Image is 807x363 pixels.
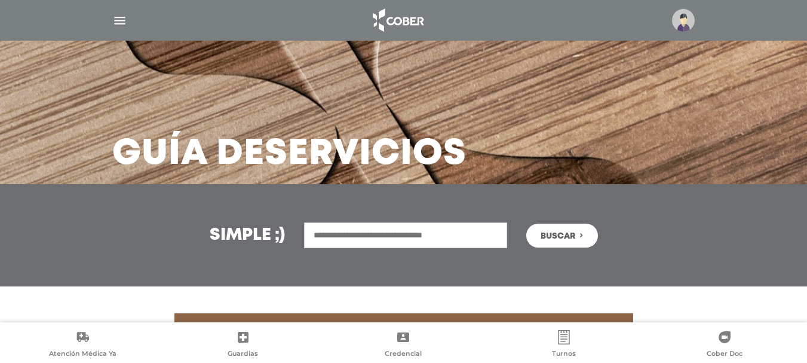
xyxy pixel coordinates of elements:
[541,232,575,240] span: Buscar
[644,330,805,360] a: Cober Doc
[707,349,742,360] span: Cober Doc
[552,349,576,360] span: Turnos
[366,6,429,35] img: logo_cober_home-white.png
[385,349,422,360] span: Credencial
[526,224,598,248] button: Buscar
[323,330,484,360] a: Credencial
[484,330,645,360] a: Turnos
[2,330,163,360] a: Atención Médica Ya
[112,13,127,28] img: Cober_menu-lines-white.svg
[672,9,695,32] img: profile-placeholder.svg
[112,139,467,170] h3: Guía de Servicios
[228,349,258,360] span: Guardias
[163,330,324,360] a: Guardias
[174,313,633,348] a: > Cómo empezar a usar el servicio
[210,227,285,244] h3: Simple ;)
[49,349,116,360] span: Atención Médica Ya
